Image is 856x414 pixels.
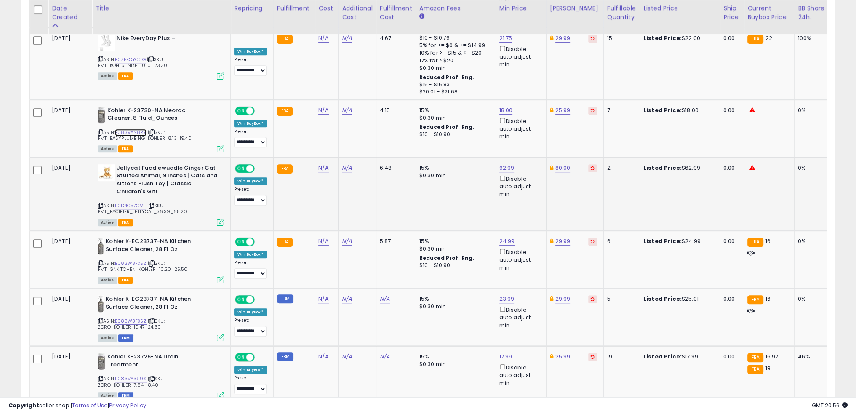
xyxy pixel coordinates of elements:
a: N/A [342,106,352,115]
a: N/A [342,237,352,246]
div: [DATE] [52,238,85,245]
small: FBA [277,164,293,174]
div: Current Buybox Price [747,4,791,21]
div: Preset: [234,187,267,206]
div: 15 [607,35,633,42]
div: [DATE] [52,295,85,303]
a: 24.99 [499,237,515,246]
div: 4.67 [380,35,409,42]
b: Listed Price: [643,237,682,245]
div: $20.01 - $21.68 [419,88,489,96]
div: ASIN: [98,35,224,79]
div: ASIN: [98,353,224,398]
div: 15% [419,353,489,361]
div: [DATE] [52,353,85,361]
div: Preset: [234,129,267,148]
span: FBA [118,72,133,80]
div: ASIN: [98,107,224,152]
span: OFF [253,165,267,172]
div: Fulfillment Cost [380,4,412,21]
small: FBM [277,294,293,303]
a: Terms of Use [72,401,108,409]
strong: Copyright [8,401,39,409]
b: Reduced Prof. Rng. [419,74,475,81]
div: seller snap | | [8,402,146,410]
a: Privacy Policy [109,401,146,409]
div: 10% for >= $15 & <= $20 [419,49,489,57]
span: ON [236,107,246,114]
div: Disable auto adjust min [499,247,540,272]
div: Preset: [234,318,267,337]
a: B083VYN8RV [115,129,147,136]
b: Listed Price: [643,106,682,114]
div: [DATE] [52,164,85,172]
span: FBA [118,219,133,226]
img: 41vaSmk1YZL._SL40_.jpg [98,164,115,181]
a: B07FKCYCCG [115,56,146,63]
span: OFF [253,107,267,114]
span: | SKU: PMT_GNKITCHEN_KOHLER_10.20_25.50 [98,260,187,272]
span: | SKU: PMT_EASYPLUMBING_KOHLER_8.13_19.40 [98,129,192,142]
span: FBA [118,145,133,152]
div: 46% [798,353,826,361]
div: $0.30 min [419,172,489,179]
small: FBA [747,238,763,247]
a: 25.99 [555,353,571,361]
div: $10 - $10.90 [419,262,489,269]
a: B0D4C57CMT [115,202,146,209]
a: 21.75 [499,34,512,43]
div: 0% [798,107,826,114]
b: Nike EveryDay Plus + [117,35,219,45]
div: $10 - $10.90 [419,131,489,138]
span: 16 [765,237,771,245]
div: 100% [798,35,826,42]
div: 17% for > $20 [419,57,489,64]
span: ON [236,238,246,246]
div: [DATE] [52,35,85,42]
b: Kohler K-EC23737-NA Kitchen Surface Cleaner, 28 Fl Oz [106,238,208,255]
div: $10 - $10.76 [419,35,489,42]
div: Win BuyBox * [234,251,267,258]
a: N/A [318,353,328,361]
span: All listings currently available for purchase on Amazon [98,72,117,80]
a: N/A [318,106,328,115]
a: 80.00 [555,164,571,172]
small: FBA [747,353,763,362]
a: N/A [380,295,390,303]
div: BB Share 24h. [798,4,829,21]
div: 6.48 [380,164,409,172]
span: | SKU: ZORO_KOHLER_7.84_18.40 [98,375,165,388]
div: Preset: [234,57,267,76]
div: Ship Price [723,4,740,21]
b: Kohler K-EC23737-NA Kitchen Surface Cleaner, 28 Fl Oz [106,295,208,313]
b: Reduced Prof. Rng. [419,123,475,131]
div: 4.15 [380,107,409,114]
img: 31A-Jb2ICzL._SL40_.jpg [98,107,105,123]
a: N/A [342,295,352,303]
div: Cost [318,4,335,13]
div: $0.30 min [419,303,489,310]
div: Fulfillment [277,4,311,13]
span: OFF [253,238,267,246]
div: 15% [419,238,489,245]
div: 0.00 [723,35,737,42]
span: 16.97 [765,353,779,361]
div: Date Created [52,4,88,21]
div: 0% [798,295,826,303]
div: Amazon Fees [419,4,492,13]
div: 19 [607,353,633,361]
a: N/A [318,164,328,172]
b: Jellycat Fuddlewuddle Ginger Cat Stuffed Animal, 9 inches | Cats and Kittens Plush Toy | Classic ... [117,164,219,198]
a: 29.99 [555,295,571,303]
a: 29.99 [555,237,571,246]
span: OFF [253,354,267,361]
div: 0.00 [723,353,737,361]
small: FBA [277,238,293,247]
a: 23.99 [499,295,515,303]
a: N/A [318,34,328,43]
div: Disable auto adjust min [499,44,540,69]
div: 15% [419,164,489,172]
div: 15% [419,107,489,114]
a: N/A [318,295,328,303]
div: [PERSON_NAME] [550,4,600,13]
